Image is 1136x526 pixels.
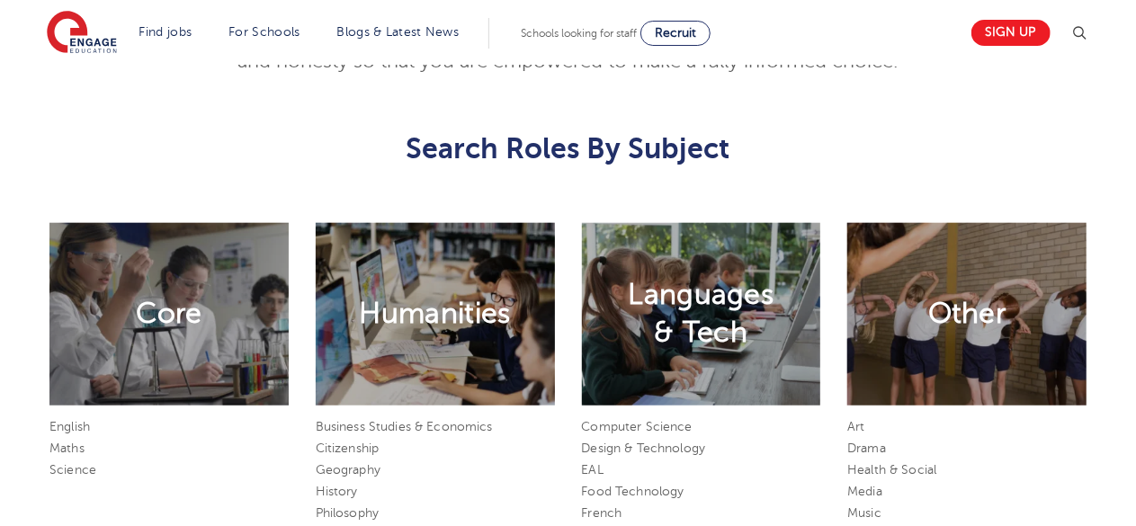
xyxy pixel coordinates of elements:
[655,26,696,40] span: Recruit
[582,463,604,477] a: EAL
[139,25,192,39] a: Find jobs
[316,420,493,433] a: Business Studies & Economics
[228,25,300,39] a: For Schools
[316,441,380,455] a: Citizenship
[582,506,622,520] a: French
[49,420,90,433] a: English
[847,441,886,455] a: Drama
[847,506,881,520] a: Music
[847,420,864,433] a: Art
[406,132,729,165] span: Search Roles By Subject
[847,463,936,477] a: Health & Social
[971,20,1051,46] a: Sign up
[582,441,706,455] a: Design & Technology
[49,441,85,455] a: Maths
[47,11,117,56] img: Engage Education
[337,25,460,39] a: Blogs & Latest News
[582,420,693,433] a: Computer Science
[316,485,358,498] a: History
[847,485,882,498] a: Media
[582,485,684,498] a: Food Technology
[49,463,96,477] a: Science
[316,463,380,477] a: Geography
[640,21,711,46] a: Recruit
[628,276,774,352] h2: Languages & Tech
[360,295,511,333] h2: Humanities
[928,295,1006,333] h2: Other
[136,295,201,333] h2: Core
[521,27,637,40] span: Schools looking for staff
[316,506,379,520] a: Philosophy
